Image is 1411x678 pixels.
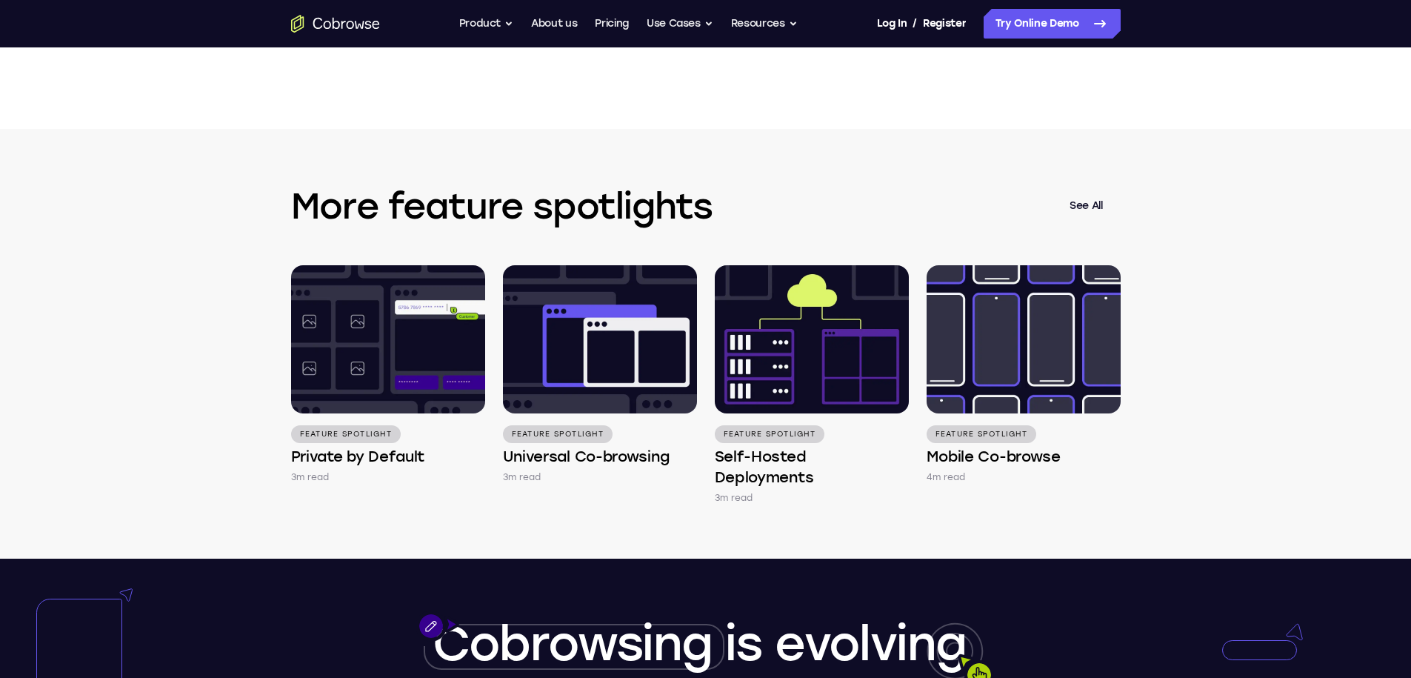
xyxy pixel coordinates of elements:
[291,446,425,467] h4: Private by Default
[913,15,917,33] span: /
[715,491,753,505] p: 3m read
[291,470,330,485] p: 3m read
[927,446,1061,467] h4: Mobile Co-browse
[291,265,485,413] img: Private by Default
[291,425,401,443] p: Feature Spotlight
[503,446,670,467] h4: Universal Co-browsing
[459,9,514,39] button: Product
[291,265,485,485] a: Feature Spotlight Private by Default 3m read
[927,265,1121,485] a: Feature Spotlight Mobile Co-browse 4m read
[503,425,613,443] p: Feature Spotlight
[531,9,577,39] a: About us
[647,9,713,39] button: Use Cases
[715,265,909,505] a: Feature Spotlight Self-Hosted Deployments 3m read
[503,470,541,485] p: 3m read
[433,615,713,672] span: Cobrowsing
[595,9,629,39] a: Pricing
[927,425,1036,443] p: Feature Spotlight
[503,265,697,485] a: Feature Spotlight Universal Co-browsing 3m read
[291,182,1052,230] h3: More feature spotlights
[877,9,907,39] a: Log In
[715,265,909,413] img: Self-Hosted Deployments
[731,9,798,39] button: Resources
[715,425,824,443] p: Feature Spotlight
[715,446,909,488] h4: Self-Hosted Deployments
[923,9,966,39] a: Register
[984,9,1121,39] a: Try Online Demo
[291,15,380,33] a: Go to the home page
[927,265,1121,413] img: Mobile Co-browse
[1052,188,1121,224] a: See All
[927,470,966,485] p: 4m read
[775,615,966,672] span: evolving
[503,265,697,413] img: Universal Co-browsing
